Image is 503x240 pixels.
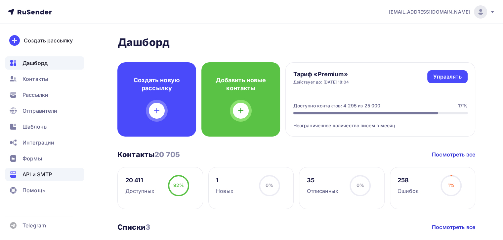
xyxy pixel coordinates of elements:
[117,222,150,232] h3: Списки
[22,221,46,229] span: Telegram
[307,176,338,184] div: 35
[216,176,233,184] div: 1
[22,91,48,99] span: Рассылки
[5,56,84,70] a: Дашборд
[293,114,468,129] div: Неограниченное количество писем в месяц
[22,154,42,162] span: Формы
[146,223,150,231] span: 3
[22,75,48,83] span: Контакты
[24,36,73,44] div: Создать рассылку
[398,187,419,195] div: Ошибок
[458,102,467,109] div: 17%
[22,186,45,194] span: Помощь
[5,104,84,117] a: Отправители
[307,187,338,195] div: Отписанных
[154,150,180,159] span: 20 705
[125,176,154,184] div: 20 411
[398,176,419,184] div: 258
[5,152,84,165] a: Формы
[266,182,273,188] span: 0%
[125,187,154,195] div: Доступных
[22,170,52,178] span: API и SMTP
[216,187,233,195] div: Новых
[5,120,84,133] a: Шаблоны
[447,182,454,188] span: 1%
[356,182,364,188] span: 0%
[433,73,461,81] div: Управлять
[293,70,349,78] h4: Тариф «Premium»
[22,139,54,147] span: Интеграции
[432,150,475,158] a: Посмотреть все
[117,150,180,159] h3: Контакты
[5,88,84,101] a: Рассылки
[22,123,48,131] span: Шаблоны
[22,107,58,115] span: Отправители
[389,5,495,19] a: [EMAIL_ADDRESS][DOMAIN_NAME]
[432,223,475,231] a: Посмотреть все
[173,182,184,188] span: 92%
[212,76,270,92] h4: Добавить новые контакты
[128,76,186,92] h4: Создать новую рассылку
[293,102,381,109] div: Доступно контактов: 4 295 из 25 000
[293,80,349,85] div: Действует до: [DATE] 18:04
[22,59,48,67] span: Дашборд
[389,9,470,15] span: [EMAIL_ADDRESS][DOMAIN_NAME]
[5,72,84,86] a: Контакты
[117,36,475,49] h2: Дашборд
